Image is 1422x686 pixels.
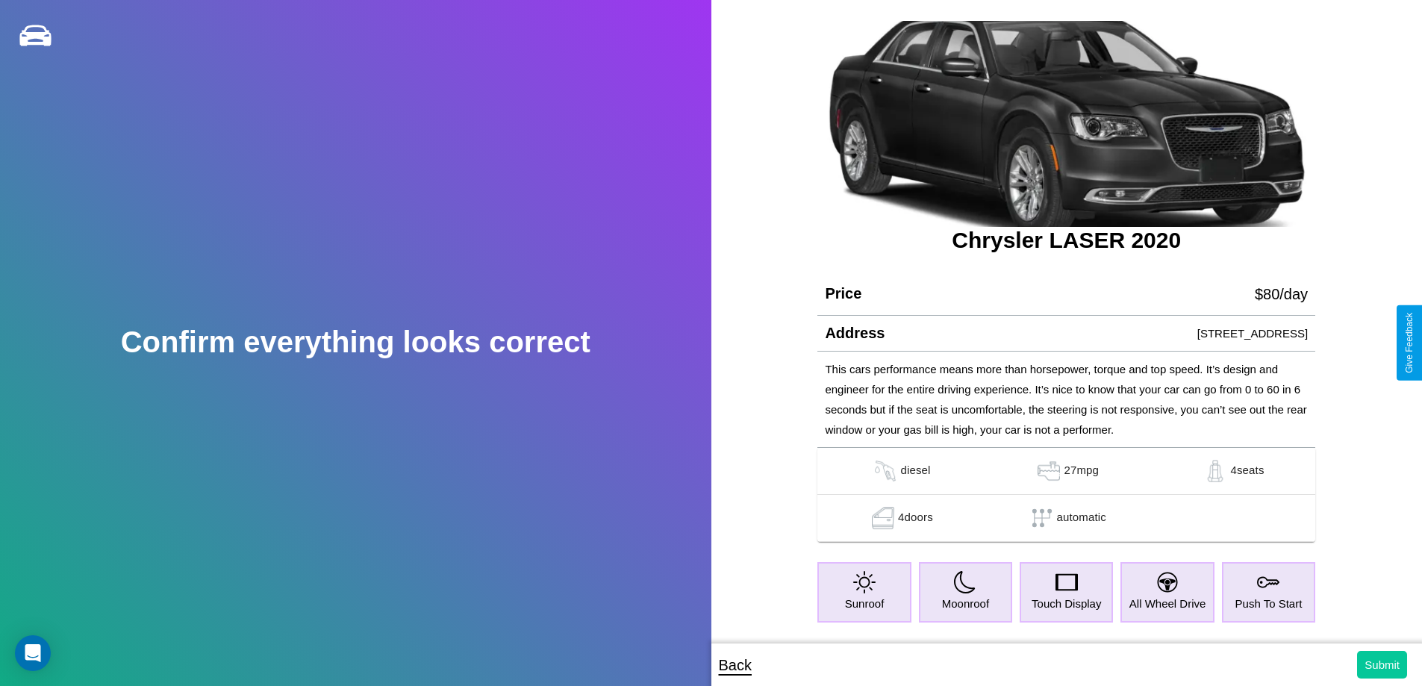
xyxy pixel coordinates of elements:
p: 4 seats [1230,460,1264,482]
p: This cars performance means more than horsepower, torque and top speed. It’s design and engineer ... [825,359,1308,440]
div: Give Feedback [1404,313,1415,373]
h3: Chrysler LASER 2020 [817,228,1315,253]
p: 27 mpg [1064,460,1099,482]
h4: Price [825,285,861,302]
h4: Address [825,325,885,342]
button: Submit [1357,651,1407,679]
img: gas [1034,460,1064,482]
p: 4 doors [898,507,933,529]
p: [STREET_ADDRESS] [1197,323,1308,343]
h2: Confirm everything looks correct [121,325,590,359]
p: All Wheel Drive [1129,593,1206,614]
p: Sunroof [845,593,885,614]
img: gas [1200,460,1230,482]
p: diesel [900,460,930,482]
table: simple table [817,448,1315,542]
p: Push To Start [1235,593,1303,614]
p: Moonroof [942,593,989,614]
p: Back [719,652,752,679]
p: automatic [1057,507,1106,529]
p: Touch Display [1032,593,1101,614]
p: $ 80 /day [1255,281,1308,308]
img: gas [868,507,898,529]
img: gas [870,460,900,482]
div: Open Intercom Messenger [15,635,51,671]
